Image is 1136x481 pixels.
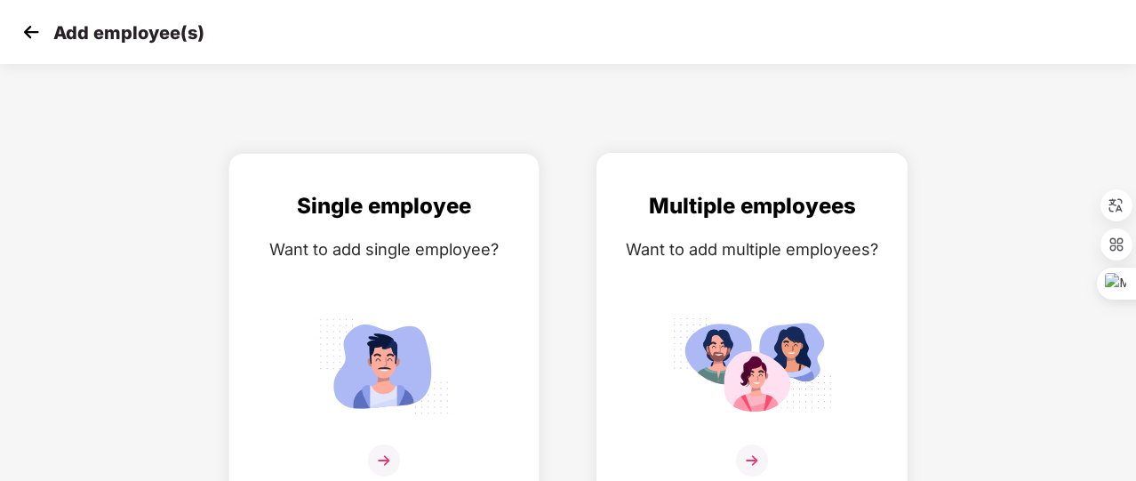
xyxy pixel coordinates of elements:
[615,189,889,223] div: Multiple employees
[304,310,464,421] img: svg+xml;base64,PHN2ZyB4bWxucz0iaHR0cDovL3d3dy53My5vcmcvMjAwMC9zdmciIGlkPSJTaW5nbGVfZW1wbG95ZWUiIH...
[736,445,768,477] img: svg+xml;base64,PHN2ZyB4bWxucz0iaHR0cDovL3d3dy53My5vcmcvMjAwMC9zdmciIHdpZHRoPSIzNiIgaGVpZ2h0PSIzNi...
[53,22,204,44] p: Add employee(s)
[368,445,400,477] img: svg+xml;base64,PHN2ZyB4bWxucz0iaHR0cDovL3d3dy53My5vcmcvMjAwMC9zdmciIHdpZHRoPSIzNiIgaGVpZ2h0PSIzNi...
[247,236,521,262] div: Want to add single employee?
[615,236,889,262] div: Want to add multiple employees?
[247,189,521,223] div: Single employee
[18,19,44,45] img: svg+xml;base64,PHN2ZyB4bWxucz0iaHR0cDovL3d3dy53My5vcmcvMjAwMC9zdmciIHdpZHRoPSIzMCIgaGVpZ2h0PSIzMC...
[672,310,832,421] img: svg+xml;base64,PHN2ZyB4bWxucz0iaHR0cDovL3d3dy53My5vcmcvMjAwMC9zdmciIGlkPSJNdWx0aXBsZV9lbXBsb3llZS...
